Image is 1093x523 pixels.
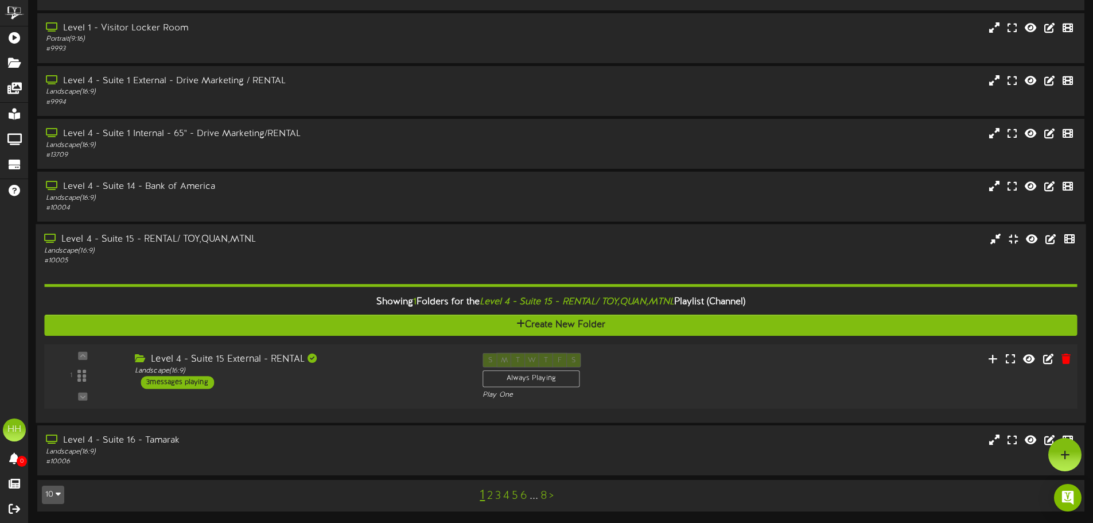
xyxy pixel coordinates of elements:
div: # 10005 [44,256,465,266]
a: 4 [503,490,509,502]
div: # 9994 [46,98,465,107]
button: Create New Folder [44,315,1077,336]
div: # 13709 [46,150,465,160]
div: Portrait ( 9:16 ) [46,34,465,44]
div: Landscape ( 16:9 ) [46,141,465,150]
div: Landscape ( 16:9 ) [135,366,465,376]
button: 10 [42,486,64,504]
div: # 10004 [46,203,465,213]
div: Showing Folders for the Playlist (Channel) [36,290,1086,315]
a: ... [530,490,538,502]
div: Level 4 - Suite 16 - Tamarak [46,434,465,447]
a: 1 [480,488,485,503]
i: Level 4 - Suite 15 - RENTAL/ TOY,QUAN,MTNL [480,297,674,307]
div: Always Playing [483,370,579,388]
div: Level 4 - Suite 15 External - RENTAL [135,353,465,366]
a: 2 [487,490,493,502]
div: Level 4 - Suite 1 Internal - 65" - Drive Marketing/RENTAL [46,127,465,141]
div: # 9993 [46,44,465,54]
div: Play One [483,390,726,400]
div: # 10006 [46,457,465,467]
a: 3 [495,490,501,502]
span: 0 [17,456,27,467]
div: Open Intercom Messenger [1054,484,1082,512]
div: Level 1 - Visitor Locker Room [46,22,465,35]
div: HH [3,419,26,441]
a: 5 [512,490,518,502]
div: Landscape ( 16:9 ) [46,193,465,203]
a: > [549,490,554,502]
div: Level 4 - Suite 1 External - Drive Marketing / RENTAL [46,75,465,88]
a: 6 [520,490,527,502]
div: 3 messages playing [141,376,214,389]
div: Level 4 - Suite 14 - Bank of America [46,180,465,193]
div: Landscape ( 16:9 ) [44,246,465,255]
span: 1 [413,297,417,307]
div: Landscape ( 16:9 ) [46,87,465,97]
div: Landscape ( 16:9 ) [46,447,465,457]
a: 8 [540,490,547,502]
div: Level 4 - Suite 15 - RENTAL/ TOY,QUAN,MTNL [44,233,465,246]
